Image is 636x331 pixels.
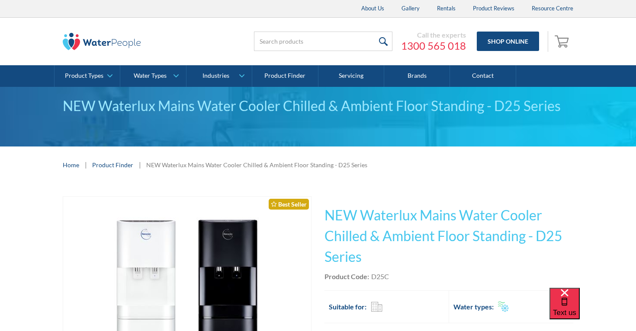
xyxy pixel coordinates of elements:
[55,65,120,87] a: Product Types
[318,65,384,87] a: Servicing
[329,302,366,312] h2: Suitable for:
[252,65,318,87] a: Product Finder
[384,65,450,87] a: Brands
[120,65,186,87] a: Water Types
[555,34,571,48] img: shopping cart
[453,302,494,312] h2: Water types:
[549,288,636,331] iframe: podium webchat widget bubble
[134,72,167,80] div: Water Types
[552,31,573,52] a: Open empty cart
[269,199,309,210] div: Best Seller
[254,32,392,51] input: Search products
[65,72,103,80] div: Product Types
[186,65,252,87] a: Industries
[63,95,573,116] div: NEW Waterlux Mains Water Cooler Chilled & Ambient Floor Standing - D25 Series
[84,159,88,170] div: |
[92,160,133,169] a: Product Finder
[146,160,367,169] div: NEW Waterlux Mains Water Cooler Chilled & Ambient Floor Standing - D25 Series
[324,272,369,280] strong: Product Code:
[138,159,142,170] div: |
[401,39,466,52] a: 1300 565 018
[202,72,229,80] div: Industries
[401,31,466,39] div: Call the experts
[450,65,516,87] a: Contact
[371,271,389,282] div: D25C
[63,33,141,50] img: The Water People
[63,160,79,169] a: Home
[477,32,539,51] a: Shop Online
[324,205,573,267] h1: NEW Waterlux Mains Water Cooler Chilled & Ambient Floor Standing - D25 Series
